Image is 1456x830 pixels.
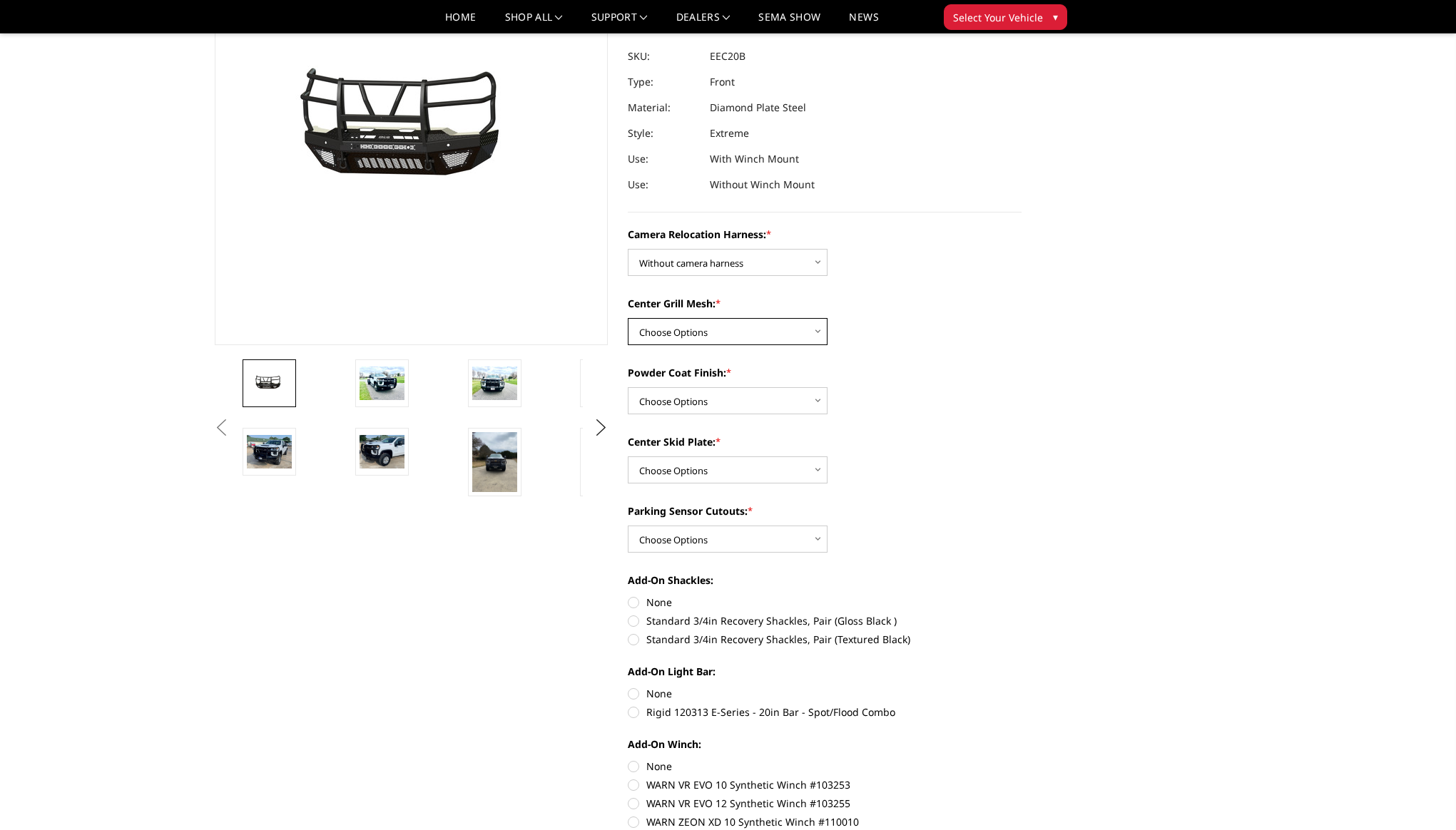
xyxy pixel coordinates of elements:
[710,146,799,172] dd: With Winch Mount
[1053,9,1058,24] span: ▾
[628,296,1022,311] label: Center Grill Mesh:
[628,814,1022,829] label: WARN ZEON XD 10 Synthetic Winch #110010
[710,69,735,95] dd: Front
[849,12,878,33] a: News
[628,146,699,172] dt: Use:
[360,435,404,468] img: 2020-2023 Chevrolet 2500-3500 - T2 Series - Extreme Front Bumper (receiver or winch)
[445,12,476,33] a: Home
[944,4,1067,30] button: Select Your Vehicle
[710,172,815,198] dd: Without Winch Mount
[211,417,233,439] button: Previous
[953,10,1043,25] span: Select Your Vehicle
[247,373,292,394] img: 2020-2023 Chevrolet 2500-3500 - T2 Series - Extreme Front Bumper (receiver or winch)
[628,632,1022,647] label: Standard 3/4in Recovery Shackles, Pair (Textured Black)
[628,705,1022,719] label: Rigid 120313 E-Series - 20in Bar - Spot/Flood Combo
[758,12,820,33] a: SEMA Show
[628,737,1022,752] label: Add-On Winch:
[628,777,1022,792] label: WARN VR EVO 10 Synthetic Winch #103253
[247,435,292,468] img: 2020-2023 Chevrolet 2500-3500 - T2 Series - Extreme Front Bumper (receiver or winch)
[710,43,745,69] dd: EEC20B
[628,686,1022,701] label: None
[628,664,1022,679] label: Add-On Light Bar:
[591,12,648,33] a: Support
[1385,762,1456,830] iframe: Chat Widget
[628,121,699,146] dt: Style:
[628,69,699,95] dt: Type:
[590,417,611,439] button: Next
[628,172,699,198] dt: Use:
[505,12,563,33] a: shop all
[628,503,1022,518] label: Parking Sensor Cutouts:
[472,432,517,492] img: 2020-2023 Chevrolet 2500-3500 - T2 Series - Extreme Front Bumper (receiver or winch)
[628,365,1022,380] label: Powder Coat Finish:
[628,613,1022,628] label: Standard 3/4in Recovery Shackles, Pair (Gloss Black )
[628,43,699,69] dt: SKU:
[628,95,699,121] dt: Material:
[710,121,749,146] dd: Extreme
[676,12,730,33] a: Dealers
[628,595,1022,610] label: None
[710,95,806,121] dd: Diamond Plate Steel
[472,367,517,400] img: 2020-2023 Chevrolet 2500-3500 - T2 Series - Extreme Front Bumper (receiver or winch)
[628,434,1022,449] label: Center Skid Plate:
[628,759,1022,774] label: None
[360,367,404,400] img: 2020-2023 Chevrolet 2500-3500 - T2 Series - Extreme Front Bumper (receiver or winch)
[628,227,1022,242] label: Camera Relocation Harness:
[628,573,1022,588] label: Add-On Shackles:
[628,796,1022,811] label: WARN VR EVO 12 Synthetic Winch #103255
